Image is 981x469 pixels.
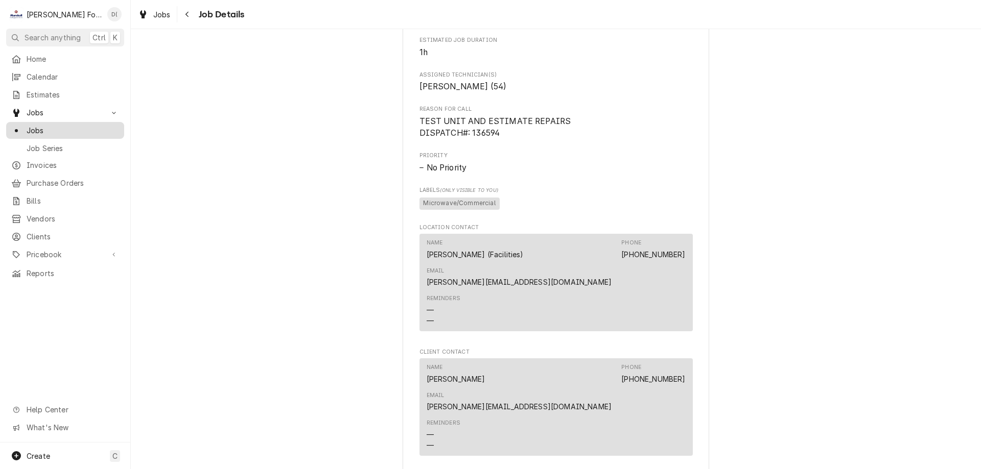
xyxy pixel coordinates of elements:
[25,32,81,43] span: Search anything
[6,265,124,282] a: Reports
[419,186,693,211] div: [object Object]
[6,246,124,263] a: Go to Pricebook
[419,105,693,139] div: Reason For Call
[92,32,106,43] span: Ctrl
[27,125,119,136] span: Jobs
[113,32,118,43] span: K
[27,9,102,20] div: [PERSON_NAME] Food Equipment Service
[27,268,119,279] span: Reports
[419,152,693,160] span: Priority
[419,81,693,93] span: Assigned Technician(s)
[6,175,124,191] a: Purchase Orders
[27,404,118,415] span: Help Center
[621,239,685,259] div: Phone
[27,143,119,154] span: Job Series
[6,140,124,157] a: Job Series
[427,429,434,440] div: —
[6,401,124,418] a: Go to Help Center
[427,278,612,286] a: [PERSON_NAME][EMAIL_ADDRESS][DOMAIN_NAME]
[427,249,524,260] div: [PERSON_NAME] (Facilities)
[107,7,122,21] div: Derek Testa (81)'s Avatar
[419,198,500,210] span: Microwave/Commercial
[419,224,693,232] span: Location Contact
[27,89,119,100] span: Estimates
[27,107,104,118] span: Jobs
[9,7,24,21] div: M
[6,86,124,103] a: Estimates
[427,419,460,450] div: Reminders
[6,68,124,85] a: Calendar
[419,71,693,79] span: Assigned Technician(s)
[419,162,693,174] div: No Priority
[621,375,685,383] a: [PHONE_NUMBER]
[419,162,693,174] span: Priority
[621,239,641,247] div: Phone
[6,210,124,227] a: Vendors
[440,187,498,193] span: (Only Visible to You)
[419,358,693,456] div: Contact
[179,6,196,22] button: Navigate back
[419,348,693,460] div: Client Contact
[153,9,171,20] span: Jobs
[27,195,119,206] span: Bills
[419,196,693,211] span: [object Object]
[427,402,612,411] a: [PERSON_NAME][EMAIL_ADDRESS][DOMAIN_NAME]
[27,231,119,242] span: Clients
[419,105,693,113] span: Reason For Call
[419,234,693,336] div: Location Contact List
[6,104,124,121] a: Go to Jobs
[427,363,443,372] div: Name
[419,348,693,356] span: Client Contact
[419,152,693,174] div: Priority
[419,82,507,91] span: [PERSON_NAME] (54)
[6,29,124,46] button: Search anythingCtrlK
[427,363,485,384] div: Name
[134,6,175,23] a: Jobs
[419,116,571,138] span: TEST UNIT AND ESTIMATE REPAIRS DISPATCH#: 136594
[427,239,443,247] div: Name
[6,419,124,436] a: Go to What's New
[6,192,124,209] a: Bills
[621,250,685,259] a: [PHONE_NUMBER]
[419,186,693,194] span: Labels
[6,122,124,139] a: Jobs
[419,46,693,59] span: Estimated Job Duration
[27,54,119,64] span: Home
[427,267,445,275] div: Email
[27,249,104,260] span: Pricebook
[419,358,693,460] div: Client Contact List
[6,228,124,245] a: Clients
[427,294,460,303] div: Reminders
[419,224,693,335] div: Location Contact
[427,391,445,400] div: Email
[427,419,460,427] div: Reminders
[419,115,693,139] span: Reason For Call
[27,452,50,460] span: Create
[419,71,693,93] div: Assigned Technician(s)
[427,440,434,451] div: —
[6,51,124,67] a: Home
[9,7,24,21] div: Marshall Food Equipment Service's Avatar
[196,8,245,21] span: Job Details
[27,213,119,224] span: Vendors
[621,363,641,372] div: Phone
[419,36,693,44] span: Estimated Job Duration
[419,36,693,58] div: Estimated Job Duration
[27,71,119,82] span: Calendar
[27,422,118,433] span: What's New
[427,315,434,326] div: —
[427,374,485,384] div: [PERSON_NAME]
[107,7,122,21] div: D(
[419,47,428,57] span: 1h
[27,160,119,170] span: Invoices
[27,178,119,188] span: Purchase Orders
[427,267,612,287] div: Email
[427,391,612,412] div: Email
[419,234,693,331] div: Contact
[427,305,434,315] div: —
[427,294,460,326] div: Reminders
[427,239,524,259] div: Name
[112,451,118,461] span: C
[6,157,124,174] a: Invoices
[621,363,685,384] div: Phone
